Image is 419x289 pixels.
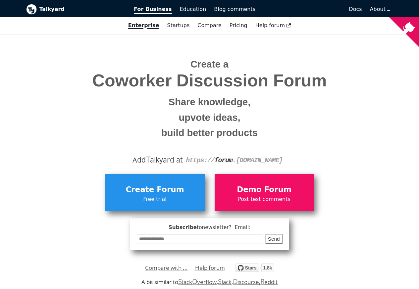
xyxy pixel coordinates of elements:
a: Startups [163,20,194,31]
a: Compare with ... [145,263,188,273]
span: to newsletter ? Email: [197,224,250,230]
img: Talkyard logo [26,4,37,15]
span: Coworker Discussion Forum [31,71,388,90]
span: Free trial [109,195,201,204]
div: Add alkyard at [31,154,388,166]
span: R [260,277,265,286]
a: Docs [259,4,366,15]
a: Demo ForumPost test comments [215,174,314,211]
small: Share knowledge, [31,94,388,110]
a: Star debiki/talkyard on GitHub [236,265,274,274]
a: Talkyard logoTalkyard [26,4,125,15]
a: Help forum [251,20,295,31]
a: Help forum [195,263,225,273]
small: upvote ideas, [31,110,388,125]
a: Enterprise [124,20,163,31]
a: Reddit [260,278,278,286]
span: Create Forum [109,183,201,196]
a: About [370,6,389,12]
span: S [178,277,182,286]
span: S [218,277,222,286]
a: Slack [218,278,231,286]
a: Education [176,4,210,15]
small: build better products [31,125,388,141]
button: Send [265,234,283,244]
span: Post test comments [218,195,311,204]
span: T [146,153,150,165]
span: Create a [190,59,229,70]
img: talkyard.svg [236,264,274,272]
a: Pricing [226,20,251,31]
span: Subscribe [137,223,283,232]
span: Docs [349,6,362,12]
a: Compare [197,22,222,28]
b: Talkyard [39,5,125,14]
span: Education [180,6,206,12]
strong: forum [215,157,233,164]
span: Help forum [255,22,291,28]
a: Create ForumFree trial [105,174,205,211]
span: Blog comments [214,6,255,12]
span: For Business [134,6,172,14]
a: Discourse [233,278,259,286]
span: D [233,277,238,286]
a: StackOverflow [178,278,217,286]
a: Blog comments [210,4,259,15]
code: https:// . [DOMAIN_NAME] [186,157,283,164]
a: For Business [130,4,176,15]
span: Demo Forum [218,183,311,196]
span: O [192,277,197,286]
